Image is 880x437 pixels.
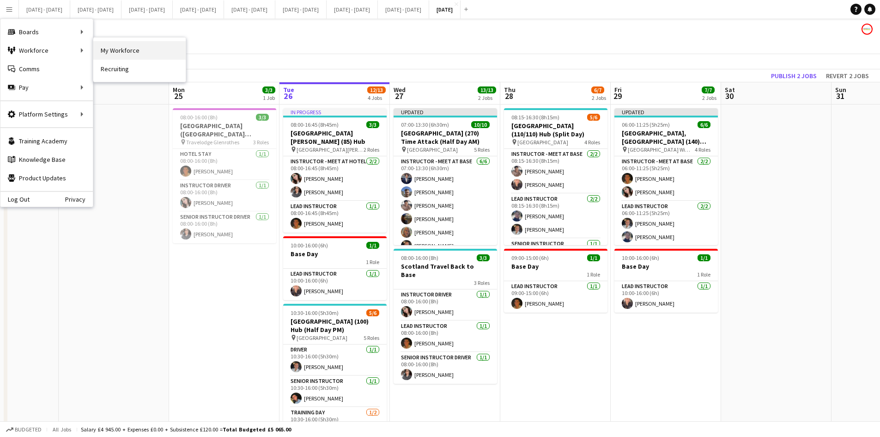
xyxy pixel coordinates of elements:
[173,149,276,180] app-card-role: Hotel Stay1/108:00-16:00 (8h)[PERSON_NAME]
[822,70,873,82] button: Revert 2 jobs
[504,194,607,239] app-card-role: Lead Instructor2/208:15-16:30 (8h15m)[PERSON_NAME][PERSON_NAME]
[70,0,121,18] button: [DATE] - [DATE]
[394,156,497,255] app-card-role: Instructor - Meet at Base6/607:00-13:30 (6h30m)[PERSON_NAME][PERSON_NAME][PERSON_NAME][PERSON_NAM...
[283,201,387,233] app-card-role: Lead Instructor1/108:00-16:45 (8h45m)[PERSON_NAME]
[283,108,387,233] app-job-card: In progress08:00-16:45 (8h45m)3/3[GEOGRAPHIC_DATA][PERSON_NAME] (85) Hub [GEOGRAPHIC_DATA][PERSON...
[394,262,497,279] h3: Scotland Travel Back to Base
[297,146,364,153] span: [GEOGRAPHIC_DATA][PERSON_NAME]
[0,132,93,150] a: Training Academy
[725,86,735,94] span: Sat
[256,114,269,121] span: 3/3
[401,121,449,128] span: 07:00-13:30 (6h30m)
[478,86,496,93] span: 13/13
[283,269,387,300] app-card-role: Lead Instructor1/110:00-16:00 (6h)[PERSON_NAME]
[0,60,93,78] a: Comms
[366,259,379,265] span: 1 Role
[364,334,379,341] span: 5 Roles
[503,91,516,101] span: 28
[327,0,378,18] button: [DATE] - [DATE]
[283,108,387,116] div: In progress
[614,108,718,245] div: Updated06:00-11:25 (5h25m)6/6[GEOGRAPHIC_DATA], [GEOGRAPHIC_DATA] (140) Hub (Half Day AM) [GEOGRA...
[614,108,718,116] div: Updated
[834,91,846,101] span: 31
[15,426,42,433] span: Budgeted
[173,86,185,94] span: Mon
[622,254,659,261] span: 10:00-16:00 (6h)
[0,150,93,169] a: Knowledge Base
[93,60,186,78] a: Recruiting
[283,156,387,201] app-card-role: Instructor - Meet at Hotel2/208:00-16:45 (8h45m)[PERSON_NAME][PERSON_NAME]
[517,139,568,146] span: [GEOGRAPHIC_DATA]
[401,254,438,261] span: 08:00-16:00 (8h)
[702,86,715,93] span: 7/7
[171,91,185,101] span: 25
[378,0,429,18] button: [DATE] - [DATE]
[173,108,276,243] div: 08:00-16:00 (8h)3/3[GEOGRAPHIC_DATA] ([GEOGRAPHIC_DATA][PERSON_NAME]) - [GEOGRAPHIC_DATA][PERSON_...
[504,262,607,271] h3: Base Day
[504,249,607,313] app-job-card: 09:00-15:00 (6h)1/1Base Day1 RoleLead Instructor1/109:00-15:00 (6h)[PERSON_NAME]
[19,0,70,18] button: [DATE] - [DATE]
[698,254,710,261] span: 1/1
[186,139,239,146] span: Travelodge Glenrothes
[93,41,186,60] a: My Workforce
[367,86,386,93] span: 12/13
[587,114,600,121] span: 5/6
[394,321,497,352] app-card-role: Lead Instructor1/108:00-16:00 (8h)[PERSON_NAME]
[504,239,607,270] app-card-role: Senior Instructor1/1
[614,129,718,146] h3: [GEOGRAPHIC_DATA], [GEOGRAPHIC_DATA] (140) Hub (Half Day AM)
[614,156,718,201] app-card-role: Instructor - Meet at Base2/206:00-11:25 (5h25m)[PERSON_NAME][PERSON_NAME]
[767,70,820,82] button: Publish 2 jobs
[364,146,379,153] span: 2 Roles
[511,254,549,261] span: 09:00-15:00 (6h)
[723,91,735,101] span: 30
[297,334,347,341] span: [GEOGRAPHIC_DATA]
[283,376,387,407] app-card-role: Senior Instructor1/110:30-16:00 (5h30m)[PERSON_NAME]
[263,94,275,101] div: 1 Job
[835,86,846,94] span: Sun
[283,345,387,376] app-card-role: Driver1/110:30-16:00 (5h30m)[PERSON_NAME]
[698,121,710,128] span: 6/6
[584,139,600,146] span: 4 Roles
[511,114,559,121] span: 08:15-16:30 (8h15m)
[474,279,490,286] span: 3 Roles
[283,317,387,334] h3: [GEOGRAPHIC_DATA] (100) Hub (Half Day PM)
[0,41,93,60] div: Workforce
[51,426,73,433] span: All jobs
[702,94,716,101] div: 2 Jobs
[5,425,43,435] button: Budgeted
[614,86,622,94] span: Fri
[262,86,275,93] span: 3/3
[695,146,710,153] span: 4 Roles
[614,201,718,246] app-card-role: Lead Instructor2/206:00-11:25 (5h25m)[PERSON_NAME][PERSON_NAME]
[173,0,224,18] button: [DATE] - [DATE]
[394,352,497,384] app-card-role: Senior Instructor Driver1/108:00-16:00 (8h)[PERSON_NAME]
[283,250,387,258] h3: Base Day
[283,129,387,146] h3: [GEOGRAPHIC_DATA][PERSON_NAME] (85) Hub
[291,242,328,249] span: 10:00-16:00 (6h)
[504,122,607,138] h3: [GEOGRAPHIC_DATA] (110/110) Hub (Split Day)
[478,94,496,101] div: 2 Jobs
[0,196,30,203] a: Log Out
[223,426,291,433] span: Total Budgeted £5 065.00
[283,86,294,94] span: Tue
[587,271,600,278] span: 1 Role
[0,169,93,187] a: Product Updates
[504,86,516,94] span: Thu
[180,114,218,121] span: 08:00-16:00 (8h)
[628,146,695,153] span: [GEOGRAPHIC_DATA] Wimbledon
[275,0,327,18] button: [DATE] - [DATE]
[394,129,497,146] h3: [GEOGRAPHIC_DATA] (270) Time Attack (Half Day AM)
[394,108,497,116] div: Updated
[291,121,339,128] span: 08:00-16:45 (8h45m)
[407,146,458,153] span: [GEOGRAPHIC_DATA]
[394,249,497,384] app-job-card: 08:00-16:00 (8h)3/3Scotland Travel Back to Base3 RolesInstructor Driver1/108:00-16:00 (8h)[PERSON...
[504,149,607,194] app-card-role: Instructor - Meet at Base2/208:15-16:30 (8h15m)[PERSON_NAME][PERSON_NAME]
[173,212,276,243] app-card-role: Senior Instructor Driver1/108:00-16:00 (8h)[PERSON_NAME]
[862,24,873,35] app-user-avatar: Programmes & Operations
[394,108,497,245] app-job-card: Updated07:00-13:30 (6h30m)10/10[GEOGRAPHIC_DATA] (270) Time Attack (Half Day AM) [GEOGRAPHIC_DATA...
[587,254,600,261] span: 1/1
